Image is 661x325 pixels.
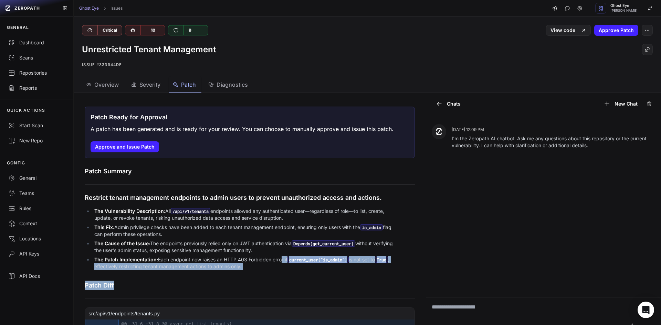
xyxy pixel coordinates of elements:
[292,240,355,247] code: Depends(get_current_user)
[638,302,654,318] div: Open Intercom Messenger
[8,85,65,91] div: Reports
[8,190,65,197] div: Teams
[436,128,442,135] img: Zeropath AI
[94,257,158,262] strong: The Patch Implementation:
[102,6,107,11] svg: chevron right,
[91,141,159,152] button: Approve and Issue Patch
[79,6,99,11] a: Ghost Eye
[8,137,65,144] div: New Repo
[8,250,65,257] div: API Keys
[217,80,248,89] span: Diagnostics
[181,80,196,89] span: Patch
[85,166,415,176] h1: Patch Summary
[8,69,65,76] div: Repositories
[79,6,123,11] nav: breadcrumb
[610,4,638,8] span: Ghost Eye
[94,240,150,246] strong: The Cause of the Issue:
[94,224,114,230] strong: This Fix:
[546,25,591,36] a: View code
[375,257,388,263] code: True
[94,80,119,89] span: Overview
[93,240,393,254] li: The endpoints previously relied only on JWT authentication via without verifying the user's admin...
[93,208,393,221] li: All endpoints allowed any authenticated user—regardless of role—to list, create, update, or revok...
[594,25,638,36] button: Approve Patch
[7,25,29,30] p: GENERAL
[8,54,65,61] div: Scans
[8,235,65,242] div: Locations
[3,3,57,14] a: ZEROPATH
[139,80,160,89] span: Severity
[97,25,122,35] div: Critical
[610,9,638,12] span: [PERSON_NAME]
[599,98,642,109] button: New Chat
[93,224,393,238] li: Admin privilege checks have been added to each tenant management endpoint, ensuring only users wi...
[8,122,65,129] div: Start Scan
[432,98,465,109] button: Chats
[82,44,216,55] h1: Unrestricted Tenant Management
[85,281,415,290] h1: Patch Diff
[91,125,394,133] p: A patch has been generated and is ready for your review. You can choose to manually approve and i...
[287,257,349,263] code: current_user["is_admin"]
[88,310,160,318] span: src/api/v1/endpoints/tenants.py
[8,205,65,212] div: Rules
[8,273,65,280] div: API Docs
[360,224,383,230] code: is_admin
[85,193,415,203] p: Restrict tenant management endpoints to admin users to prevent unauthorized access and actions.
[94,208,165,214] strong: The Vulnerability Description:
[8,220,65,227] div: Context
[7,160,25,166] p: CONFIG
[8,175,65,182] div: General
[82,61,653,69] p: Issue #333944de
[8,39,65,46] div: Dashboard
[452,127,655,132] p: [DATE] 12:09 PM
[171,208,210,214] code: /api/v1/tenants
[111,6,123,11] a: Issues
[14,6,40,11] span: ZEROPATH
[140,25,165,35] div: 10
[183,25,196,35] div: 9
[93,256,393,270] li: Each endpoint now raises an HTTP 403 Forbidden error if is not set to , effectively restricting t...
[7,108,45,113] p: QUICK ACTIONS
[91,112,167,122] h3: Patch Ready for Approval
[452,135,655,149] p: I'm the Zeropath AI chatbot. Ask me any questions about this repository or the current vulnerabil...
